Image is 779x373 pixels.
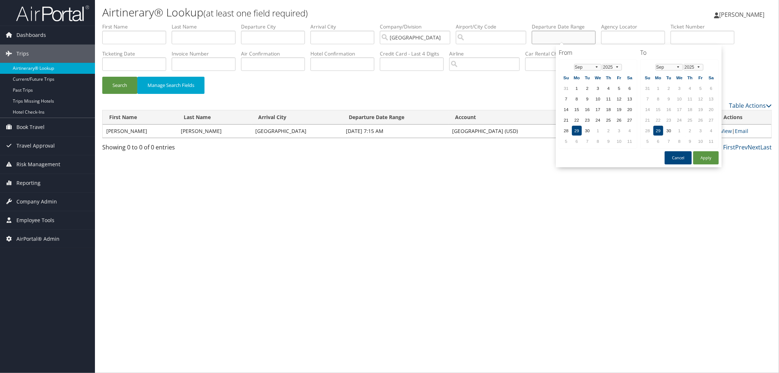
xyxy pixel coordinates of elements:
td: 4 [625,126,635,136]
label: Last Name [172,23,241,30]
th: Actions [717,110,771,125]
span: Employee Tools [16,211,54,229]
span: [PERSON_NAME] [719,11,764,19]
th: Tu [583,73,592,83]
td: 3 [593,83,603,93]
td: 18 [685,104,695,114]
td: 3 [614,126,624,136]
button: Search [102,77,137,94]
span: AirPortal® Admin [16,230,60,248]
a: Last [760,143,772,151]
img: airportal-logo.png [16,5,89,22]
label: Agency Locator [601,23,671,30]
td: [PERSON_NAME] [103,125,177,138]
small: (at least one field required) [203,7,308,19]
td: 11 [685,94,695,104]
td: 10 [675,94,684,104]
label: Credit Card - Last 4 Digits [380,50,449,57]
a: Table Actions [729,102,772,110]
th: We [675,73,684,83]
td: 12 [696,94,706,104]
span: Company Admin [16,193,57,211]
td: 10 [593,94,603,104]
th: Sa [706,73,716,83]
label: Invoice Number [172,50,241,57]
a: [PERSON_NAME] [714,4,772,26]
td: 31 [561,83,571,93]
a: View [721,127,732,134]
td: [PERSON_NAME] [177,125,252,138]
td: 4 [685,83,695,93]
td: 30 [583,126,592,136]
td: 3 [696,126,706,136]
a: Email [735,127,748,134]
td: 7 [643,94,653,104]
td: 10 [614,136,624,146]
td: 10 [696,136,706,146]
span: Reporting [16,174,41,192]
td: 28 [643,126,653,136]
td: 2 [604,126,614,136]
td: [GEOGRAPHIC_DATA] [252,125,343,138]
td: 19 [614,104,624,114]
td: 4 [604,83,614,93]
td: 9 [604,136,614,146]
td: 6 [572,136,582,146]
label: Airport/City Code [456,23,532,30]
a: First [723,143,735,151]
td: 14 [561,104,571,114]
th: Th [604,73,614,83]
th: Su [561,73,571,83]
td: 16 [583,104,592,114]
td: 27 [625,115,635,125]
th: Mo [653,73,663,83]
td: 7 [583,136,592,146]
td: 11 [625,136,635,146]
span: Travel Approval [16,137,55,155]
td: 30 [664,126,674,136]
th: Fr [696,73,706,83]
td: [GEOGRAPHIC_DATA] (USD) [448,125,562,138]
td: 1 [572,83,582,93]
td: 17 [593,104,603,114]
td: 7 [561,94,571,104]
td: 6 [653,136,663,146]
td: 9 [685,136,695,146]
td: 14 [643,104,653,114]
td: 28 [561,126,571,136]
td: 21 [643,115,653,125]
td: 1 [675,126,684,136]
td: 20 [625,104,635,114]
th: Fr [614,73,624,83]
button: Manage Search Fields [137,77,205,94]
td: 1 [653,83,663,93]
h4: From [559,49,637,57]
td: 26 [614,115,624,125]
label: Airline [449,50,525,57]
td: 15 [653,104,663,114]
td: 7 [664,136,674,146]
td: 24 [593,115,603,125]
td: 29 [572,126,582,136]
button: Apply [693,151,719,164]
th: Last Name: activate to sort column ascending [177,110,252,125]
label: Ticket Number [671,23,740,30]
td: 20 [706,104,716,114]
label: Departure City [241,23,310,30]
h4: To [640,49,719,57]
td: 5 [614,83,624,93]
button: Cancel [665,151,692,164]
label: Arrival City [310,23,380,30]
td: 13 [625,94,635,104]
th: Su [643,73,653,83]
td: 15 [572,104,582,114]
td: [DATE] 7:15 AM [342,125,448,138]
td: 9 [583,94,592,104]
th: Sa [625,73,635,83]
label: Company/Division [380,23,456,30]
label: First Name [102,23,172,30]
td: 9 [664,94,674,104]
label: Car Rental Chain [525,50,595,57]
a: Prev [735,143,748,151]
th: We [593,73,603,83]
